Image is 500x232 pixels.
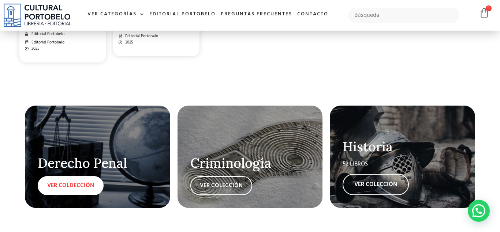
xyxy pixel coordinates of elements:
a: Contacto [295,7,331,22]
span: 2025 [123,39,133,46]
h2: Criminología [190,156,310,171]
div: Contactar por WhatsApp [468,200,490,222]
h2: Historia [343,140,462,154]
span: Editorial Portobelo [30,31,64,37]
a: VER COLECCIÓN [343,174,409,195]
input: Búsqueda [348,8,459,23]
span: Editorial Portobelo [30,39,64,46]
span: 2025 [30,46,40,52]
span: Editorial Portobelo [123,33,158,39]
a: 0 [479,8,489,18]
a: Preguntas frecuentes [218,7,295,22]
a: Ver Categorías [85,7,147,22]
span: Editorial Portobelo [123,25,158,31]
h2: Derecho Penal [38,156,157,171]
a: VER COLDECCIÓN [38,176,104,195]
div: 52 LIBROS [343,160,462,168]
span: 0 [486,5,492,11]
a: VER COLECCIÓN [190,176,252,195]
a: Editorial Portobelo [147,7,218,22]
